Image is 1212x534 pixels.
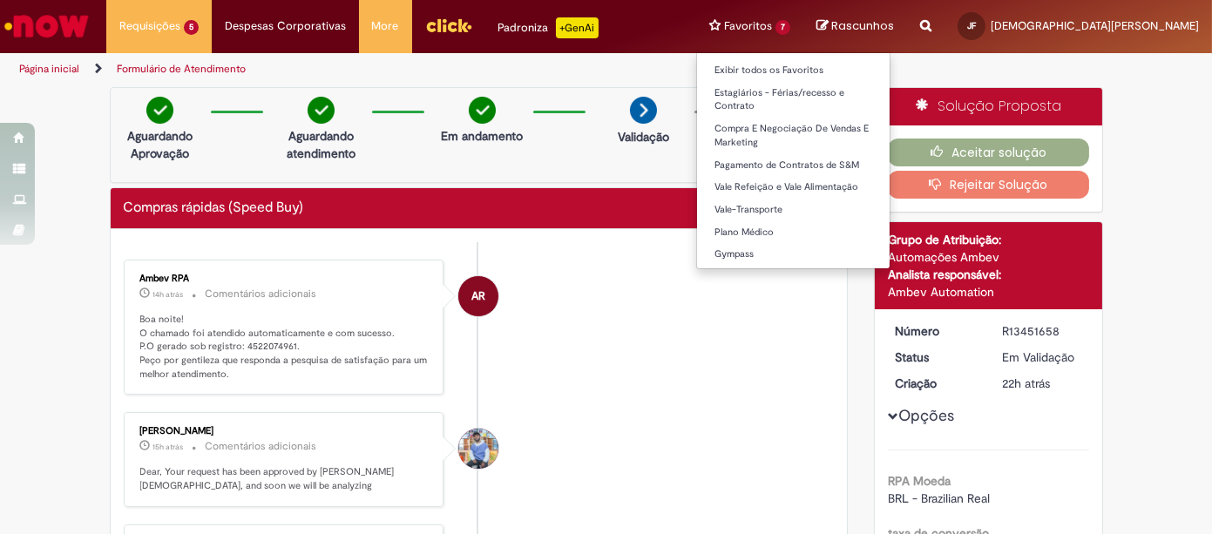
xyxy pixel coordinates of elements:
[153,442,184,452] time: 27/08/2025 17:47:49
[140,426,430,436] div: [PERSON_NAME]
[140,313,430,382] p: Boa noite! O chamado foi atendido automaticamente e com sucesso. P.O gerado sob registro: 4522074...
[140,465,430,492] p: Dear, Your request has been approved by [PERSON_NAME][DEMOGRAPHIC_DATA], and soon we will be anal...
[630,97,657,124] img: arrow-next.png
[425,12,472,38] img: click_logo_yellow_360x200.png
[697,245,890,264] a: Gympass
[117,62,246,76] a: Formulário de Atendimento
[991,18,1199,33] span: [DEMOGRAPHIC_DATA][PERSON_NAME]
[775,20,790,35] span: 7
[124,200,304,216] h2: Compras rápidas (Speed Buy) Histórico de tíquete
[206,287,317,301] small: Comentários adicionais
[1002,322,1083,340] div: R13451658
[697,84,890,116] a: Estagiários - Férias/recesso e Contrato
[556,17,599,38] p: +GenAi
[1002,375,1083,392] div: 27/08/2025 10:52:18
[1002,375,1050,391] span: 22h atrás
[882,322,989,340] dt: Número
[888,248,1089,266] div: Automações Ambev
[1002,348,1083,366] div: Em Validação
[471,275,485,317] span: AR
[618,128,669,145] p: Validação
[888,266,1089,283] div: Analista responsável:
[888,283,1089,301] div: Ambev Automation
[441,127,523,145] p: Em andamento
[225,17,346,35] span: Despesas Corporativas
[19,62,79,76] a: Página inicial
[153,442,184,452] span: 15h atrás
[724,17,772,35] span: Favoritos
[967,20,976,31] span: JF
[888,171,1089,199] button: Rejeitar Solução
[697,61,890,80] a: Exibir todos os Favoritos
[697,119,890,152] a: Compra E Negociação De Vendas E Marketing
[816,18,894,35] a: Rascunhos
[458,429,498,469] div: Miguel Alves De Jesus
[888,490,990,506] span: BRL - Brazilian Real
[831,17,894,34] span: Rascunhos
[697,200,890,220] a: Vale-Transporte
[882,375,989,392] dt: Criação
[184,20,199,35] span: 5
[888,473,951,489] b: RPA Moeda
[153,289,184,300] time: 27/08/2025 18:30:41
[153,289,184,300] span: 14h atrás
[206,439,317,454] small: Comentários adicionais
[140,274,430,284] div: Ambev RPA
[882,348,989,366] dt: Status
[2,9,91,44] img: ServiceNow
[697,223,890,242] a: Plano Médico
[13,53,795,85] ul: Trilhas de página
[696,52,890,269] ul: Favoritos
[888,231,1089,248] div: Grupo de Atribuição:
[146,97,173,124] img: check-circle-green.png
[875,88,1102,125] div: Solução Proposta
[697,156,890,175] a: Pagamento de Contratos de S&M
[308,97,335,124] img: check-circle-green.png
[697,178,890,197] a: Vale Refeição e Vale Alimentação
[458,276,498,316] div: Ambev RPA
[469,97,496,124] img: check-circle-green.png
[888,139,1089,166] button: Aceitar solução
[118,127,202,162] p: Aguardando Aprovação
[372,17,399,35] span: More
[279,127,363,162] p: Aguardando atendimento
[498,17,599,38] div: Padroniza
[1002,375,1050,391] time: 27/08/2025 10:52:18
[119,17,180,35] span: Requisições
